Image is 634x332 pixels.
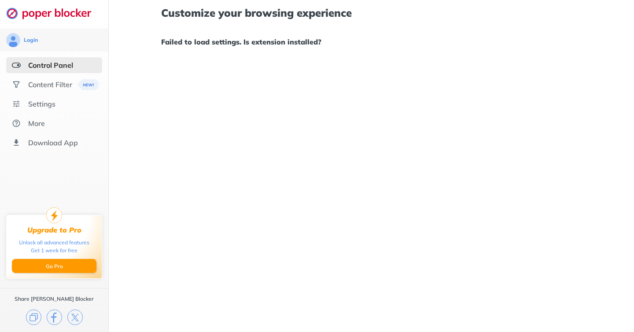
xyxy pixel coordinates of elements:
[12,80,21,89] img: social.svg
[12,61,21,70] img: features-selected.svg
[19,239,89,247] div: Unlock all advanced features
[161,36,581,48] h1: Failed to load settings. Is extension installed?
[28,80,72,89] div: Content Filter
[12,138,21,147] img: download-app.svg
[26,310,41,325] img: copy.svg
[46,207,62,223] img: upgrade-to-pro.svg
[15,295,94,302] div: Share [PERSON_NAME] Blocker
[75,79,96,90] img: menuBanner.svg
[31,247,77,255] div: Get 1 week for free
[161,7,581,18] h1: Customize your browsing experience
[47,310,62,325] img: facebook.svg
[12,259,96,273] button: Go Pro
[28,100,55,108] div: Settings
[28,119,45,128] div: More
[12,119,21,128] img: about.svg
[6,7,101,19] img: logo-webpage.svg
[28,61,73,70] div: Control Panel
[27,226,81,234] div: Upgrade to Pro
[67,310,83,325] img: x.svg
[24,37,38,44] div: Login
[6,33,20,47] img: avatar.svg
[12,100,21,108] img: settings.svg
[28,138,78,147] div: Download App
